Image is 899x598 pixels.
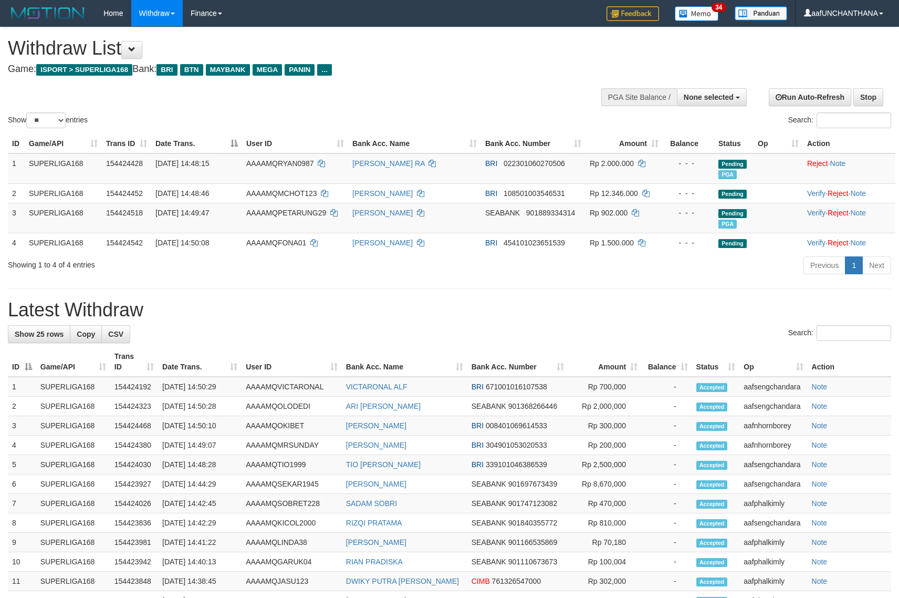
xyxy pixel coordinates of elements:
[568,377,642,397] td: Rp 700,000
[663,134,714,153] th: Balance
[8,38,589,59] h1: Withdraw List
[472,441,484,449] span: BRI
[108,330,123,338] span: CSV
[8,572,36,591] td: 11
[807,209,825,217] a: Verify
[568,416,642,436] td: Rp 300,000
[352,209,413,217] a: [PERSON_NAME]
[812,480,828,488] a: Note
[246,189,317,198] span: AAAAMQMCHOT123
[803,153,895,184] td: ·
[862,256,891,274] a: Next
[712,3,726,12] span: 34
[346,421,406,430] a: [PERSON_NAME]
[8,455,36,475] td: 5
[472,499,506,508] span: SEABANK
[158,397,242,416] td: [DATE] 14:50:28
[110,533,158,552] td: 154423981
[158,377,242,397] td: [DATE] 14:50:29
[812,402,828,410] a: Note
[718,220,737,229] span: Marked by aafsengchandara
[590,209,628,217] span: Rp 902.000
[684,93,734,101] span: None selected
[504,189,565,198] span: Copy 108501003546531 to clipboard
[568,436,642,455] td: Rp 200,000
[206,64,250,76] span: MAYBANK
[590,159,634,168] span: Rp 2.000.000
[317,64,331,76] span: ...
[180,64,203,76] span: BTN
[151,134,242,153] th: Date Trans.: activate to sort column descending
[508,519,557,527] span: Copy 901840355772 to clipboard
[472,460,484,469] span: BRI
[845,256,863,274] a: 1
[642,494,692,513] td: -
[812,421,828,430] a: Note
[812,383,828,391] a: Note
[828,189,849,198] a: Reject
[696,500,728,509] span: Accepted
[739,397,807,416] td: aafsengchandara
[472,577,490,585] span: CIMB
[8,475,36,494] td: 6
[110,494,158,513] td: 154424026
[508,558,557,566] span: Copy 901110673673 to clipboard
[8,513,36,533] td: 8
[568,552,642,572] td: Rp 100,004
[568,475,642,494] td: Rp 8,670,000
[352,239,413,247] a: [PERSON_NAME]
[346,402,421,410] a: ARI [PERSON_NAME]
[481,134,586,153] th: Bank Acc. Number: activate to sort column ascending
[472,558,506,566] span: SEABANK
[472,519,506,527] span: SEABANK
[486,421,547,430] span: Copy 008401069614533 to clipboard
[246,209,326,217] span: AAAAMQPETARUNG29
[158,572,242,591] td: [DATE] 14:38:45
[36,455,110,475] td: SUPERLIGA168
[102,134,151,153] th: Trans ID: activate to sort column ascending
[642,347,692,377] th: Balance: activate to sort column ascending
[675,6,719,21] img: Button%20Memo.svg
[8,377,36,397] td: 1
[285,64,315,76] span: PANIN
[110,513,158,533] td: 154423836
[8,134,25,153] th: ID
[828,209,849,217] a: Reject
[735,6,787,20] img: panduan.png
[242,377,342,397] td: AAAAMQVICTARONAL
[568,572,642,591] td: Rp 302,000
[472,480,506,488] span: SEABANK
[485,159,497,168] span: BRI
[158,347,242,377] th: Date Trans.: activate to sort column ascending
[242,397,342,416] td: AAAAMQOLODEDI
[8,233,25,252] td: 4
[853,88,883,106] a: Stop
[8,203,25,233] td: 3
[586,134,663,153] th: Amount: activate to sort column ascending
[242,572,342,591] td: AAAAMQJASU123
[36,377,110,397] td: SUPERLIGA168
[77,330,95,338] span: Copy
[485,189,497,198] span: BRI
[486,441,547,449] span: Copy 304901053020533 to clipboard
[155,159,209,168] span: [DATE] 14:48:15
[106,209,143,217] span: 154424518
[607,6,659,21] img: Feedback.jpg
[346,480,406,488] a: [PERSON_NAME]
[8,533,36,552] td: 9
[526,209,575,217] span: Copy 901889334314 to clipboard
[242,455,342,475] td: AAAAMQTIO1999
[739,533,807,552] td: aafphalkimly
[242,533,342,552] td: AAAAMQLINDA38
[110,552,158,572] td: 154423942
[812,441,828,449] a: Note
[739,377,807,397] td: aafsengchandara
[696,480,728,489] span: Accepted
[642,455,692,475] td: -
[590,189,638,198] span: Rp 12.346.000
[158,416,242,436] td: [DATE] 14:50:10
[739,436,807,455] td: aafnhornborey
[26,112,66,128] select: Showentries
[8,325,70,343] a: Show 25 rows
[739,475,807,494] td: aafsengchandara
